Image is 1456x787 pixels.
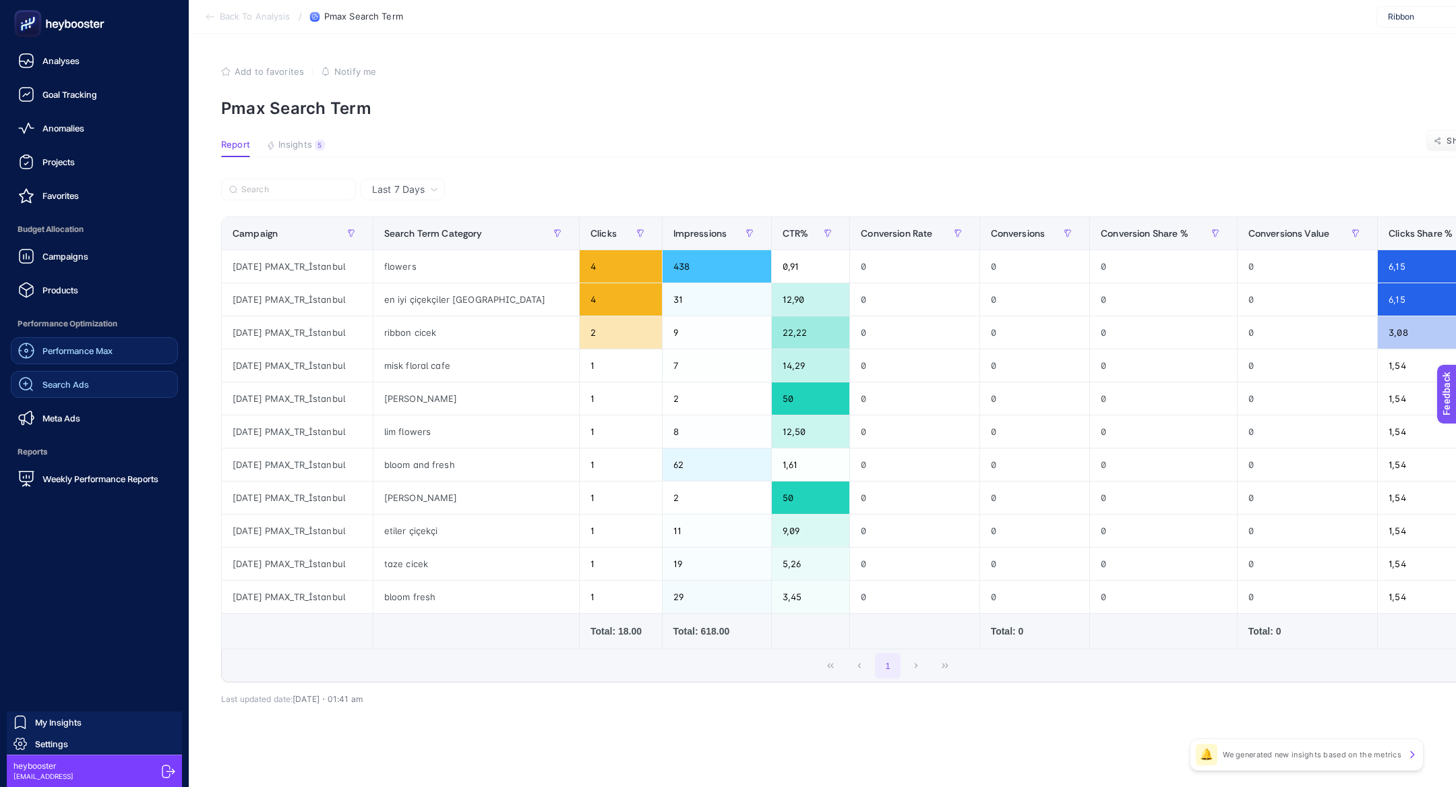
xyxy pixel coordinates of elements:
[324,11,403,22] span: Pmax Search Term
[235,66,304,77] span: Add to favorites
[1238,581,1377,613] div: 0
[222,581,373,613] div: [DATE] PMAX_TR_İstanbul
[373,316,579,349] div: ribbon cicek
[42,379,89,390] span: Search Ads
[11,310,178,337] span: Performance Optimization
[980,482,1090,514] div: 0
[980,448,1090,481] div: 0
[772,415,849,448] div: 12,50
[850,250,979,283] div: 0
[850,581,979,613] div: 0
[222,548,373,580] div: [DATE] PMAX_TR_İstanbul
[1238,548,1377,580] div: 0
[850,349,979,382] div: 0
[1248,624,1366,638] div: Total: 0
[850,283,979,316] div: 0
[663,382,771,415] div: 2
[373,382,579,415] div: [PERSON_NAME]
[1090,548,1237,580] div: 0
[373,482,579,514] div: [PERSON_NAME]
[1090,448,1237,481] div: 0
[663,283,771,316] div: 31
[663,250,771,283] div: 438
[11,81,178,108] a: Goal Tracking
[850,482,979,514] div: 0
[13,761,73,771] span: heybooster
[222,515,373,547] div: [DATE] PMAX_TR_İstanbul
[580,283,661,316] div: 4
[980,515,1090,547] div: 0
[991,624,1079,638] div: Total: 0
[372,183,425,196] span: Last 7 Days
[222,250,373,283] div: [DATE] PMAX_TR_İstanbul
[11,216,178,243] span: Budget Allocation
[11,243,178,270] a: Campaigns
[42,251,88,262] span: Campaigns
[580,316,661,349] div: 2
[772,283,849,316] div: 12,90
[861,228,932,239] span: Conversion Rate
[373,415,579,448] div: lim flowers
[1389,228,1453,239] span: Clicks Share %
[42,190,79,201] span: Favorites
[580,482,661,514] div: 1
[222,283,373,316] div: [DATE] PMAX_TR_İstanbul
[580,581,661,613] div: 1
[980,250,1090,283] div: 0
[222,415,373,448] div: [DATE] PMAX_TR_İstanbul
[1090,316,1237,349] div: 0
[772,349,849,382] div: 14,29
[1238,482,1377,514] div: 0
[580,448,661,481] div: 1
[221,694,293,704] span: Last updated date:
[1090,515,1237,547] div: 0
[663,548,771,580] div: 19
[1238,448,1377,481] div: 0
[772,316,849,349] div: 22,22
[1196,744,1217,765] div: 🔔
[373,283,579,316] div: en iyi çiçekçiler [GEOGRAPHIC_DATA]
[1090,415,1237,448] div: 0
[293,694,363,704] span: [DATE]・01:41 am
[13,771,73,782] span: [EMAIL_ADDRESS]
[299,11,302,22] span: /
[850,382,979,415] div: 0
[850,515,979,547] div: 0
[663,515,771,547] div: 11
[980,548,1090,580] div: 0
[772,515,849,547] div: 9,09
[1101,228,1188,239] span: Conversion Share %
[1238,515,1377,547] div: 0
[11,465,178,492] a: Weekly Performance Reports
[11,148,178,175] a: Projects
[590,228,617,239] span: Clicks
[850,448,979,481] div: 0
[590,624,650,638] div: Total: 18.00
[783,228,809,239] span: CTR%
[222,316,373,349] div: [DATE] PMAX_TR_İstanbul
[1238,415,1377,448] div: 0
[1238,250,1377,283] div: 0
[850,548,979,580] div: 0
[11,182,178,209] a: Favorites
[233,228,278,239] span: Campaign
[1238,382,1377,415] div: 0
[580,349,661,382] div: 1
[11,47,178,74] a: Analyses
[1238,349,1377,382] div: 0
[673,228,727,239] span: Impressions
[1090,482,1237,514] div: 0
[850,415,979,448] div: 0
[7,733,182,755] a: Settings
[222,448,373,481] div: [DATE] PMAX_TR_İstanbul
[11,371,178,398] a: Search Ads
[315,140,325,150] div: 5
[580,250,661,283] div: 4
[772,482,849,514] div: 50
[580,415,661,448] div: 1
[42,123,84,134] span: Anomalies
[373,515,579,547] div: etiler çiçekçi
[11,115,178,142] a: Anomalies
[991,228,1045,239] span: Conversions
[1090,283,1237,316] div: 0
